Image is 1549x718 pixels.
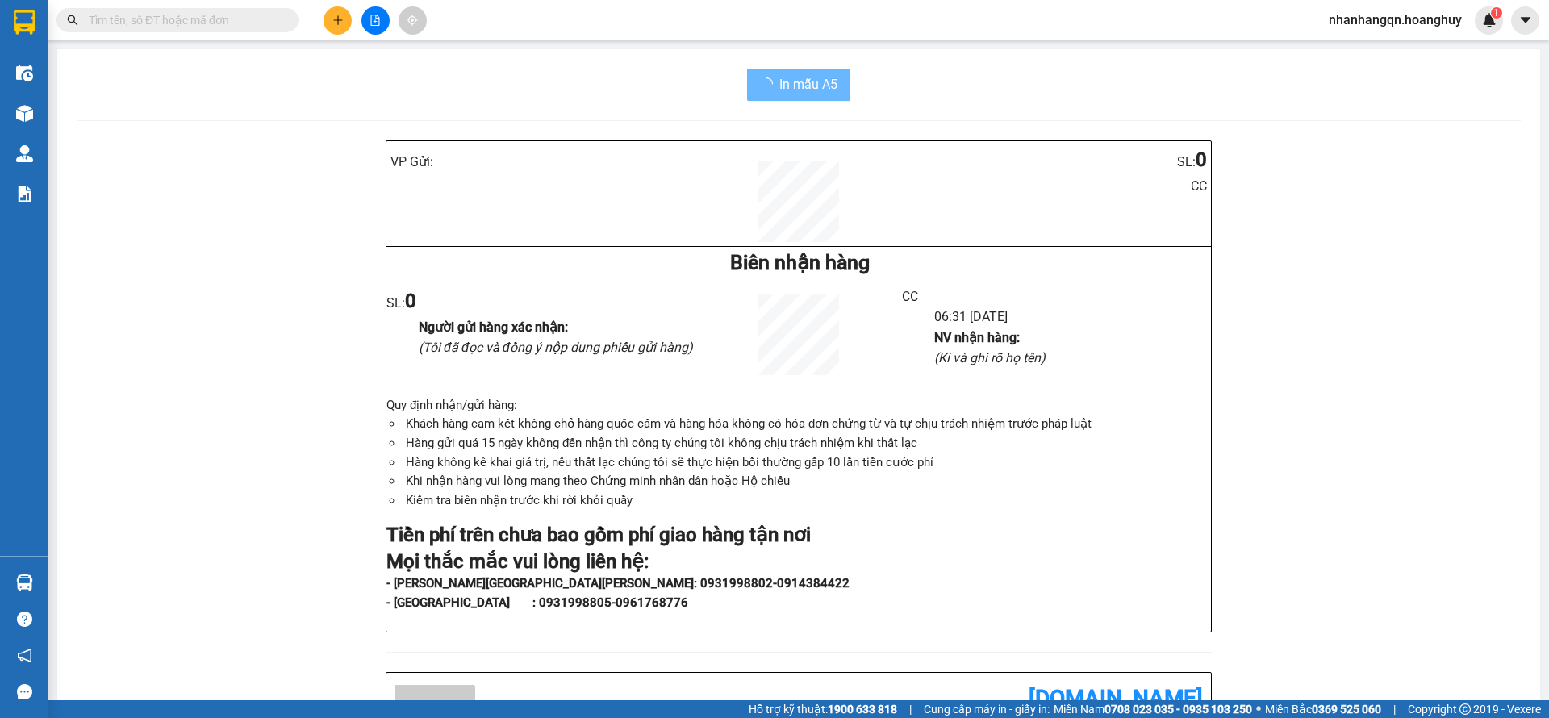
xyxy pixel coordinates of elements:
[386,396,1211,632] div: Quy định nhận/gửi hàng :
[390,145,731,176] li: VP Gửi:
[419,319,568,335] b: Người gửi hàng xác nhận :
[16,65,33,81] img: warehouse-icon
[419,340,693,355] i: (Tôi đã đọc và đồng ý nộp dung phiếu gửi hàng)
[407,15,418,26] span: aim
[909,700,912,718] span: |
[403,491,1211,511] li: Kiểm tra biên nhận trước khi rời khỏi quầy
[361,6,390,35] button: file-add
[17,648,32,663] span: notification
[1393,700,1396,718] span: |
[1482,13,1497,27] img: icon-new-feature
[405,290,416,312] b: 0
[1518,13,1533,27] span: caret-down
[866,176,1207,196] li: CC
[386,550,649,573] strong: Mọi thắc mắc vui lòng liên hệ:
[934,307,1211,327] li: 06:31 [DATE]
[386,524,811,546] strong: Tiền phí trên chưa bao gồm phí giao hàng tận nơi
[747,69,850,101] button: In mẫu A5
[760,77,779,90] span: loading
[1265,700,1381,718] span: Miền Bắc
[17,684,32,699] span: message
[934,330,1020,345] b: NV nhận hàng :
[403,415,1211,434] li: Khách hàng cam kết không chở hàng quốc cấm và hàng hóa không có hóa đơn chứng từ và tự chịu trách...
[324,6,352,35] button: plus
[403,434,1211,453] li: Hàng gửi quá 15 ngày không đến nhận thì công ty chúng tôi không chịu trách nhiệm khi thất lạc
[16,145,33,162] img: warehouse-icon
[16,105,33,122] img: warehouse-icon
[16,574,33,591] img: warehouse-icon
[14,10,35,35] img: logo-vxr
[749,700,897,718] span: Hỗ trợ kỹ thuật:
[730,251,870,274] b: Biên nhận hàng
[1511,6,1539,35] button: caret-down
[1493,7,1499,19] span: 1
[1316,10,1475,30] span: nhanhangqn.hoanghuy
[779,74,837,94] span: In mẫu A5
[17,612,32,627] span: question-circle
[67,15,78,26] span: search
[386,576,850,591] strong: - [PERSON_NAME][GEOGRAPHIC_DATA][PERSON_NAME]: 0931998802-0914384422
[89,11,279,29] input: Tìm tên, số ĐT hoặc mã đơn
[1256,706,1261,712] span: ⚪️
[924,700,1050,718] span: Cung cấp máy in - giấy in:
[1312,703,1381,716] strong: 0369 525 060
[902,286,1211,368] ul: CC
[386,286,695,317] li: SL:
[403,472,1211,491] li: Khi nhận hàng vui lòng mang theo Chứng minh nhân dân hoặc Hộ chiếu
[828,703,897,716] strong: 1900 633 818
[403,453,1211,473] li: Hàng không kê khai giá trị, nếu thất lạc chúng tôi sẽ thực hiện bồi thường gấp 10 lần tiền cước phí
[1054,700,1252,718] span: Miền Nam
[370,15,381,26] span: file-add
[1196,148,1207,171] b: 0
[332,15,344,26] span: plus
[1491,7,1502,19] sup: 1
[934,350,1046,365] i: (Kí và ghi rõ họ tên)
[1459,703,1471,715] span: copyright
[1029,685,1203,712] b: [DOMAIN_NAME]
[1104,703,1252,716] strong: 0708 023 035 - 0935 103 250
[386,595,688,610] strong: - [GEOGRAPHIC_DATA] : 0931998805-0961768776
[16,186,33,202] img: solution-icon
[399,6,427,35] button: aim
[866,145,1207,176] li: SL:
